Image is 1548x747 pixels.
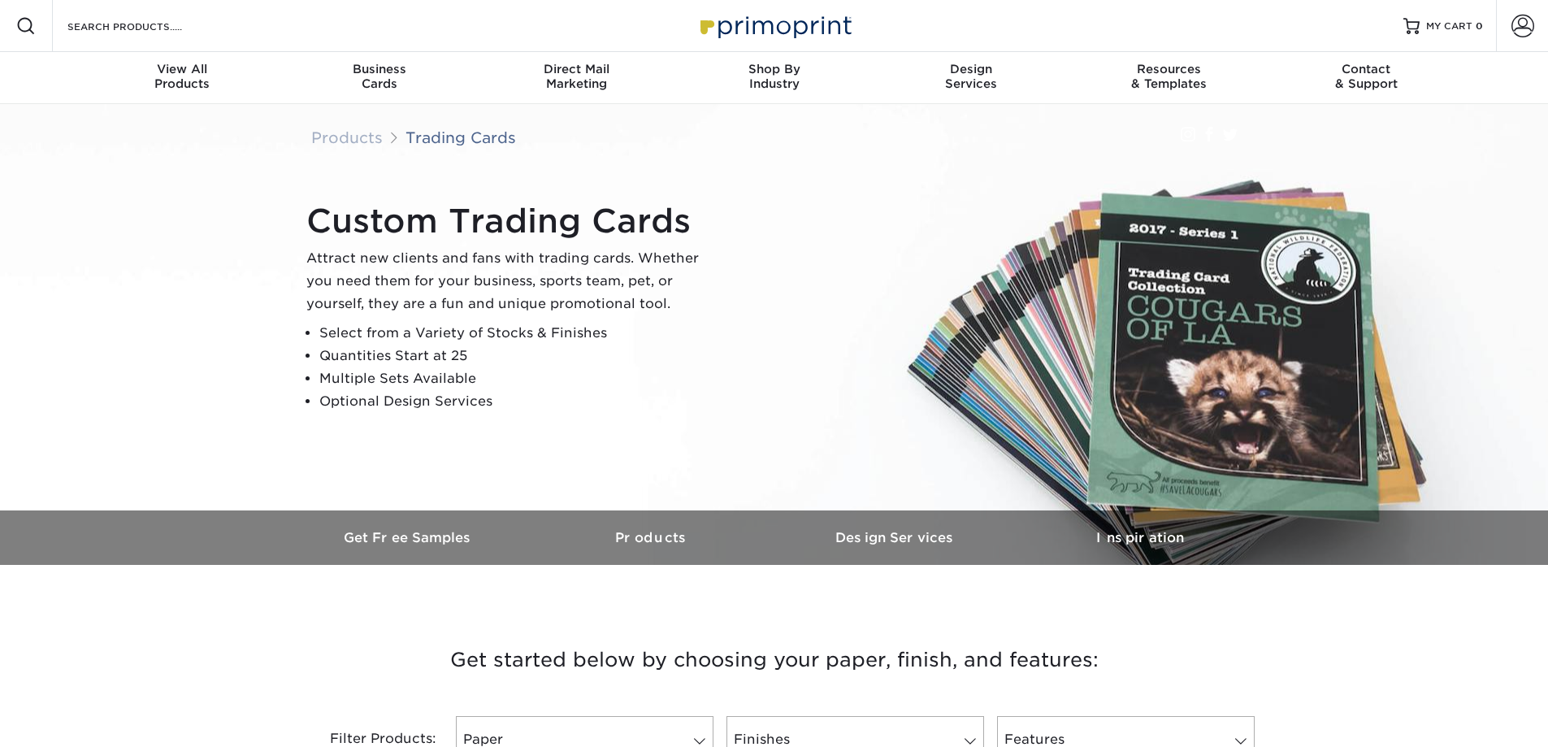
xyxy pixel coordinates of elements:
[1426,20,1472,33] span: MY CART
[319,390,713,413] li: Optional Design Services
[306,202,713,241] h1: Custom Trading Cards
[319,322,713,345] li: Select from a Variety of Stocks & Finishes
[66,16,224,36] input: SEARCH PRODUCTS.....
[280,52,478,104] a: BusinessCards
[306,247,713,315] p: Attract new clients and fans with trading cards. Whether you need them for your business, sports ...
[774,510,1018,565] a: Design Services
[1070,62,1268,91] div: & Templates
[84,62,281,76] span: View All
[478,62,675,76] span: Direct Mail
[319,345,713,367] li: Quantities Start at 25
[1070,62,1268,76] span: Resources
[280,62,478,91] div: Cards
[478,62,675,91] div: Marketing
[531,530,774,545] h3: Products
[1070,52,1268,104] a: Resources& Templates
[299,623,1250,697] h3: Get started below by choosing your paper, finish, and features:
[84,52,281,104] a: View AllProducts
[1476,20,1483,32] span: 0
[1268,62,1465,76] span: Contact
[675,62,873,91] div: Industry
[319,367,713,390] li: Multiple Sets Available
[1018,530,1262,545] h3: Inspiration
[675,62,873,76] span: Shop By
[873,62,1070,91] div: Services
[774,530,1018,545] h3: Design Services
[1018,510,1262,565] a: Inspiration
[287,510,531,565] a: Get Free Samples
[287,530,531,545] h3: Get Free Samples
[405,128,516,146] a: Trading Cards
[873,62,1070,76] span: Design
[280,62,478,76] span: Business
[531,510,774,565] a: Products
[84,62,281,91] div: Products
[675,52,873,104] a: Shop ByIndustry
[478,52,675,104] a: Direct MailMarketing
[311,128,383,146] a: Products
[1268,62,1465,91] div: & Support
[1268,52,1465,104] a: Contact& Support
[873,52,1070,104] a: DesignServices
[693,8,856,43] img: Primoprint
